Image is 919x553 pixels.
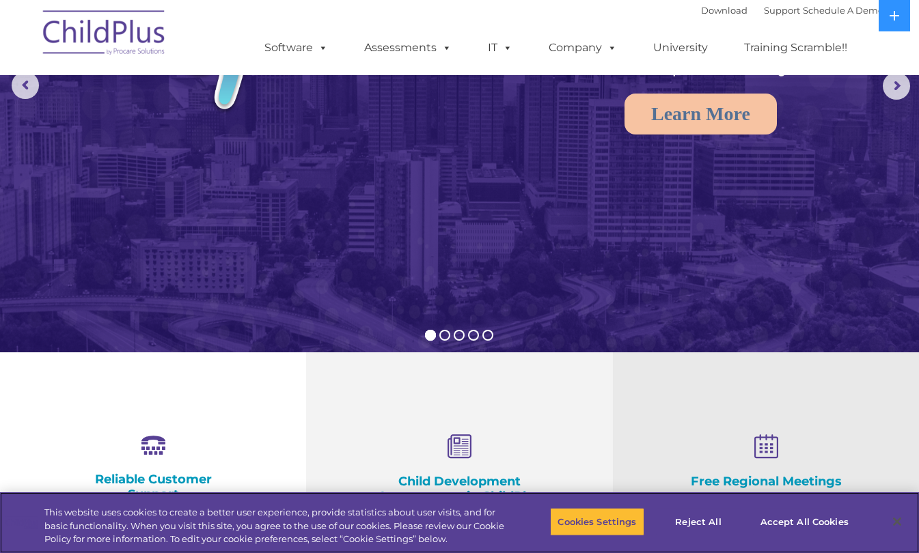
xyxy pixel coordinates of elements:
[764,5,800,16] a: Support
[44,506,506,546] div: This website uses cookies to create a better user experience, provide statistics about user visit...
[190,146,248,156] span: Phone number
[882,507,912,537] button: Close
[803,5,883,16] a: Schedule A Demo
[535,34,631,61] a: Company
[656,507,741,536] button: Reject All
[730,34,861,61] a: Training Scramble!!
[374,474,544,504] h4: Child Development Assessments in ChildPlus
[68,472,238,502] h4: Reliable Customer Support
[701,5,747,16] a: Download
[753,507,856,536] button: Accept All Cookies
[681,474,851,489] h4: Free Regional Meetings
[625,94,777,134] a: Learn More
[640,34,722,61] a: University
[474,34,526,61] a: IT
[701,5,883,16] font: |
[351,34,465,61] a: Assessments
[190,90,232,100] span: Last name
[550,507,644,536] button: Cookies Settings
[36,1,173,69] img: ChildPlus by Procare Solutions
[251,34,342,61] a: Software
